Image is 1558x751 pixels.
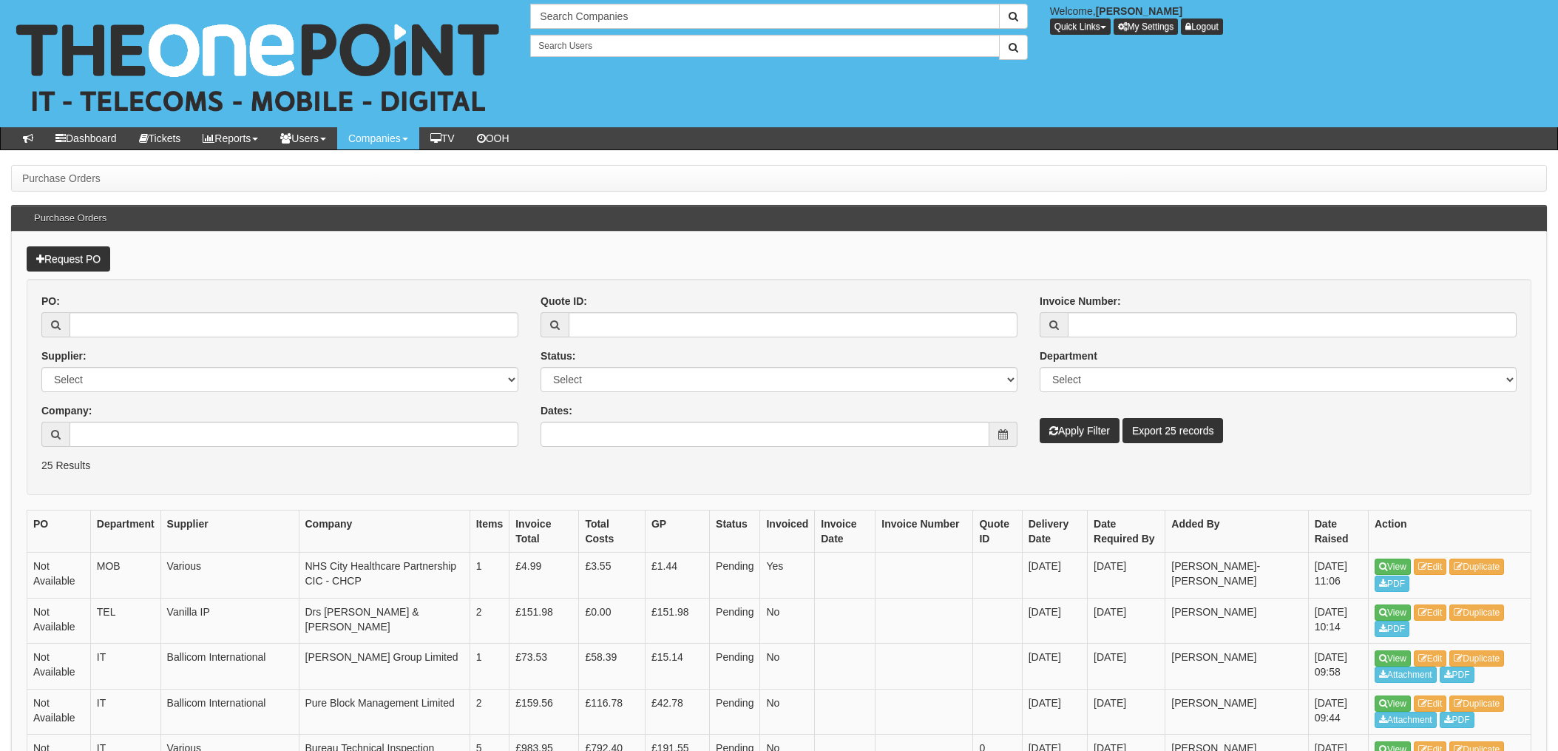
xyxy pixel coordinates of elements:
[337,127,419,149] a: Companies
[760,644,815,690] td: No
[645,689,709,735] td: £42.78
[128,127,192,149] a: Tickets
[299,511,470,553] th: Company
[269,127,337,149] a: Users
[509,598,579,644] td: £151.98
[760,598,815,644] td: No
[1375,621,1409,637] a: PDF
[466,127,521,149] a: OOH
[41,403,92,418] label: Company:
[1440,667,1474,683] a: PDF
[579,644,646,690] td: £58.39
[579,553,646,599] td: £3.55
[299,598,470,644] td: Drs [PERSON_NAME] & [PERSON_NAME]
[1022,553,1087,599] td: [DATE]
[1449,696,1504,712] a: Duplicate
[1040,418,1120,443] button: Apply Filter
[160,511,299,553] th: Supplier
[1369,511,1531,553] th: Action
[1375,604,1411,621] a: View
[299,553,470,599] td: NHS City Healthcare Partnership CIC - CHCP
[509,644,579,690] td: £73.53
[27,206,114,231] h3: Purchase Orders
[470,553,509,599] td: 1
[1308,511,1368,553] th: Date Raised
[645,598,709,644] td: £151.98
[541,348,575,363] label: Status:
[1165,598,1308,644] td: [PERSON_NAME]
[1165,689,1308,735] td: [PERSON_NAME]
[710,689,760,735] td: Pending
[760,689,815,735] td: No
[1040,348,1097,363] label: Department
[1440,712,1474,728] a: PDF
[579,689,646,735] td: £116.78
[1375,650,1411,667] a: View
[1308,689,1368,735] td: [DATE] 09:44
[1165,553,1308,599] td: [PERSON_NAME]-[PERSON_NAME]
[41,294,60,309] label: PO:
[1088,598,1165,644] td: [DATE]
[973,511,1022,553] th: Quote ID
[1114,18,1179,35] a: My Settings
[1088,689,1165,735] td: [DATE]
[22,171,101,186] li: Purchase Orders
[760,511,815,553] th: Invoiced
[299,644,470,690] td: [PERSON_NAME] Group Limited
[1022,644,1087,690] td: [DATE]
[90,553,160,599] td: MOB
[160,553,299,599] td: Various
[760,553,815,599] td: Yes
[44,127,128,149] a: Dashboard
[645,511,709,553] th: GP
[1375,576,1409,592] a: PDF
[160,644,299,690] td: Ballicom International
[1414,650,1447,667] a: Edit
[1449,650,1504,667] a: Duplicate
[1449,604,1504,621] a: Duplicate
[645,644,709,690] td: £15.14
[27,598,91,644] td: Not Available
[27,689,91,735] td: Not Available
[27,511,91,553] th: PO
[710,511,760,553] th: Status
[509,553,579,599] td: £4.99
[579,598,646,644] td: £0.00
[875,511,973,553] th: Invoice Number
[1414,696,1447,712] a: Edit
[160,598,299,644] td: Vanilla IP
[1165,511,1308,553] th: Added By
[299,689,470,735] td: Pure Block Management Limited
[1414,604,1447,621] a: Edit
[1308,598,1368,644] td: [DATE] 10:14
[710,553,760,599] td: Pending
[1022,511,1087,553] th: Delivery Date
[1096,5,1182,17] b: [PERSON_NAME]
[1039,4,1558,35] div: Welcome,
[90,689,160,735] td: IT
[1414,559,1447,575] a: Edit
[1449,559,1504,575] a: Duplicate
[1022,689,1087,735] td: [DATE]
[1050,18,1111,35] button: Quick Links
[645,553,709,599] td: £1.44
[1375,667,1437,683] a: Attachment
[90,644,160,690] td: IT
[710,644,760,690] td: Pending
[27,553,91,599] td: Not Available
[541,403,572,418] label: Dates:
[710,598,760,644] td: Pending
[579,511,646,553] th: Total Costs
[1088,644,1165,690] td: [DATE]
[815,511,875,553] th: Invoice Date
[470,689,509,735] td: 2
[470,598,509,644] td: 2
[1375,712,1437,728] a: Attachment
[470,511,509,553] th: Items
[160,689,299,735] td: Ballicom International
[1022,598,1087,644] td: [DATE]
[90,511,160,553] th: Department
[41,458,1517,473] p: 25 Results
[530,4,999,29] input: Search Companies
[1375,559,1411,575] a: View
